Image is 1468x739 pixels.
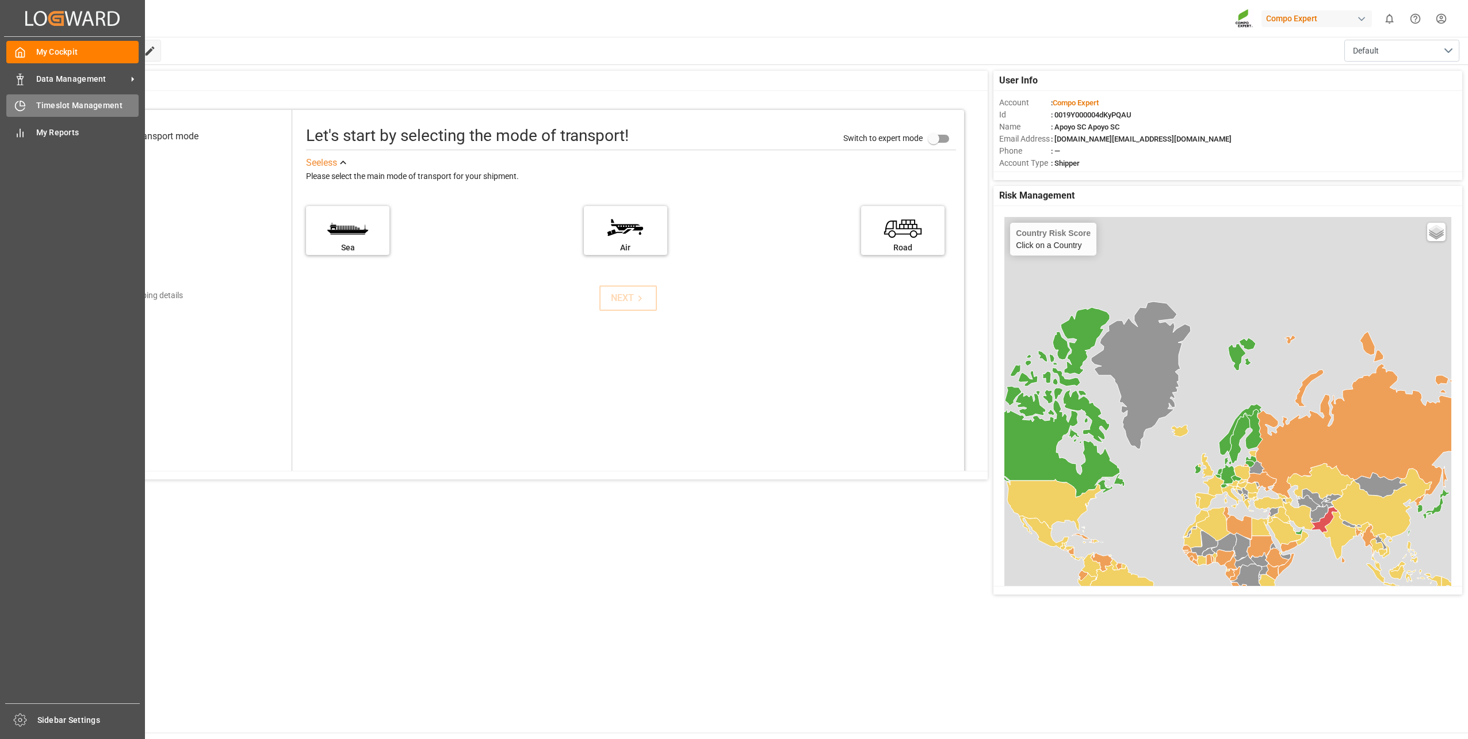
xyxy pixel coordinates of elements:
[1344,40,1459,62] button: open menu
[36,127,139,139] span: My Reports
[999,97,1051,109] span: Account
[999,189,1075,203] span: Risk Management
[1235,9,1253,29] img: Screenshot%202023-09-29%20at%2010.02.21.png_1712312052.png
[999,157,1051,169] span: Account Type
[1353,45,1379,57] span: Default
[1402,6,1428,32] button: Help Center
[6,41,139,63] a: My Cockpit
[1377,6,1402,32] button: show 0 new notifications
[999,121,1051,133] span: Name
[1051,98,1099,107] span: :
[36,46,139,58] span: My Cockpit
[312,242,384,254] div: Sea
[843,134,923,143] span: Switch to expert mode
[109,129,198,143] div: Select transport mode
[999,133,1051,145] span: Email Address
[306,170,956,184] div: Please select the main mode of transport for your shipment.
[999,109,1051,121] span: Id
[306,124,629,148] div: Let's start by selecting the mode of transport!
[306,156,337,170] div: See less
[590,242,662,254] div: Air
[6,94,139,117] a: Timeslot Management
[1427,223,1446,241] a: Layers
[111,289,183,302] div: Add shipping details
[1053,98,1099,107] span: Compo Expert
[611,291,646,305] div: NEXT
[867,242,939,254] div: Road
[999,74,1038,87] span: User Info
[1051,135,1232,143] span: : [DOMAIN_NAME][EMAIL_ADDRESS][DOMAIN_NAME]
[36,100,139,112] span: Timeslot Management
[1051,147,1060,155] span: : —
[599,285,657,311] button: NEXT
[1051,111,1131,119] span: : 0019Y000004dKyPQAU
[37,714,140,726] span: Sidebar Settings
[999,145,1051,157] span: Phone
[1051,123,1119,131] span: : Apoyo SC Apoyo SC
[1016,228,1091,250] div: Click on a Country
[1261,7,1377,29] button: Compo Expert
[6,121,139,143] a: My Reports
[1051,159,1080,167] span: : Shipper
[1261,10,1372,27] div: Compo Expert
[1016,228,1091,238] h4: Country Risk Score
[36,73,127,85] span: Data Management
